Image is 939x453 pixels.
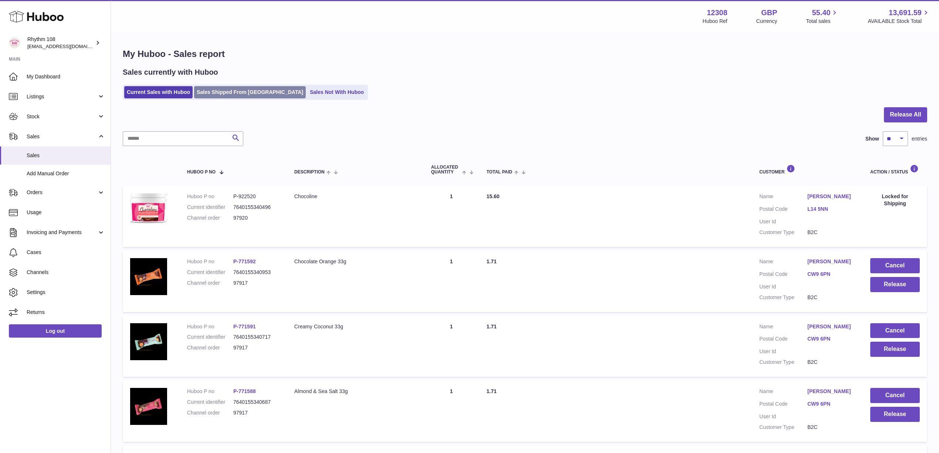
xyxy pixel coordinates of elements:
[123,67,218,77] h2: Sales currently with Huboo
[487,388,496,394] span: 1.71
[187,344,233,351] dt: Channel order
[27,93,97,100] span: Listings
[424,316,479,377] td: 1
[233,399,279,406] dd: 7640155340687
[870,165,920,175] div: Action / Status
[27,113,97,120] span: Stock
[424,381,479,442] td: 1
[807,400,855,408] a: CW9 6PN
[233,269,279,276] dd: 7640155340953
[807,206,855,213] a: L14 5NN
[870,388,920,403] button: Cancel
[294,258,416,265] div: Chocolate Orange 33g
[27,170,105,177] span: Add Manual Order
[806,18,839,25] span: Total sales
[187,280,233,287] dt: Channel order
[27,289,105,296] span: Settings
[27,43,109,49] span: [EMAIL_ADDRESS][DOMAIN_NAME]
[187,193,233,200] dt: Huboo P no
[9,324,102,338] a: Log out
[884,107,927,122] button: Release All
[27,269,105,276] span: Channels
[865,135,879,142] label: Show
[27,249,105,256] span: Cases
[123,48,927,60] h1: My Huboo - Sales report
[431,165,460,175] span: ALLOCATED Quantity
[870,407,920,422] button: Release
[187,258,233,265] dt: Huboo P no
[233,280,279,287] dd: 97917
[807,388,855,395] a: [PERSON_NAME]
[759,348,807,355] dt: User Id
[294,170,325,175] span: Description
[487,324,496,329] span: 1.71
[27,209,105,216] span: Usage
[233,258,256,264] a: P-771592
[187,170,216,175] span: Huboo P no
[233,204,279,211] dd: 7640155340496
[870,323,920,338] button: Cancel
[807,229,855,236] dd: B2C
[27,133,97,140] span: Sales
[424,186,479,247] td: 1
[807,359,855,366] dd: B2C
[870,258,920,273] button: Cancel
[294,388,416,395] div: Almond & Sea Salt 33g
[759,424,807,431] dt: Customer Type
[759,359,807,366] dt: Customer Type
[27,309,105,316] span: Returns
[759,413,807,420] dt: User Id
[294,323,416,330] div: Creamy Coconut 33g
[759,218,807,225] dt: User Id
[870,342,920,357] button: Release
[187,409,233,416] dt: Channel order
[807,193,855,200] a: [PERSON_NAME]
[130,193,167,223] img: 1703078001.JPG
[759,400,807,409] dt: Postal Code
[807,323,855,330] a: [PERSON_NAME]
[870,193,920,207] div: Locked for Shipping
[130,388,167,425] img: 123081684745648.jpg
[868,18,930,25] span: AVAILABLE Stock Total
[187,388,233,395] dt: Huboo P no
[233,214,279,222] dd: 97920
[807,294,855,301] dd: B2C
[233,193,279,200] dd: P-922520
[759,388,807,397] dt: Name
[124,86,193,98] a: Current Sales with Huboo
[27,152,105,159] span: Sales
[187,204,233,211] dt: Current identifier
[233,324,256,329] a: P-771591
[27,36,94,50] div: Rhythm 108
[759,229,807,236] dt: Customer Type
[807,424,855,431] dd: B2C
[759,271,807,280] dt: Postal Code
[130,323,167,360] img: 123081684745583.jpg
[707,8,728,18] strong: 12308
[233,334,279,341] dd: 7640155340717
[307,86,366,98] a: Sales Not With Huboo
[756,18,777,25] div: Currency
[294,193,416,200] div: Chocoline
[889,8,922,18] span: 13,691.59
[187,269,233,276] dt: Current identifier
[807,335,855,342] a: CW9 6PN
[812,8,830,18] span: 55.40
[807,271,855,278] a: CW9 6PN
[759,206,807,214] dt: Postal Code
[233,344,279,351] dd: 97917
[870,277,920,292] button: Release
[187,399,233,406] dt: Current identifier
[759,294,807,301] dt: Customer Type
[487,258,496,264] span: 1.71
[487,170,512,175] span: Total paid
[759,283,807,290] dt: User Id
[761,8,777,18] strong: GBP
[759,193,807,202] dt: Name
[27,73,105,80] span: My Dashboard
[759,165,855,175] div: Customer
[9,37,20,48] img: orders@rhythm108.com
[187,323,233,330] dt: Huboo P no
[868,8,930,25] a: 13,691.59 AVAILABLE Stock Total
[194,86,306,98] a: Sales Shipped From [GEOGRAPHIC_DATA]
